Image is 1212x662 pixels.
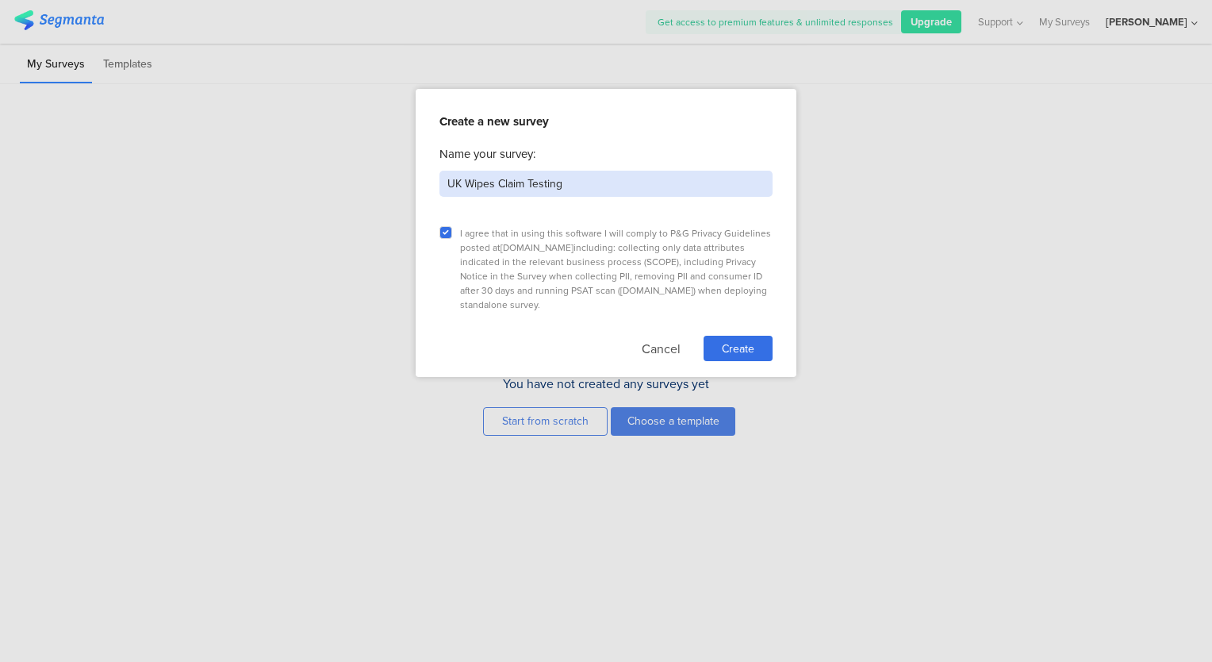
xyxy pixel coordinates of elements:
[722,341,754,357] span: Create
[460,226,771,312] span: I agree that in using this software I will comply to P&G Privacy Guidelines posted at including: ...
[439,113,773,130] div: Create a new survey
[501,241,573,255] a: [DOMAIN_NAME]
[620,283,693,298] a: [DOMAIN_NAME]
[439,145,773,163] div: Name your survey:
[642,336,681,361] button: Cancel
